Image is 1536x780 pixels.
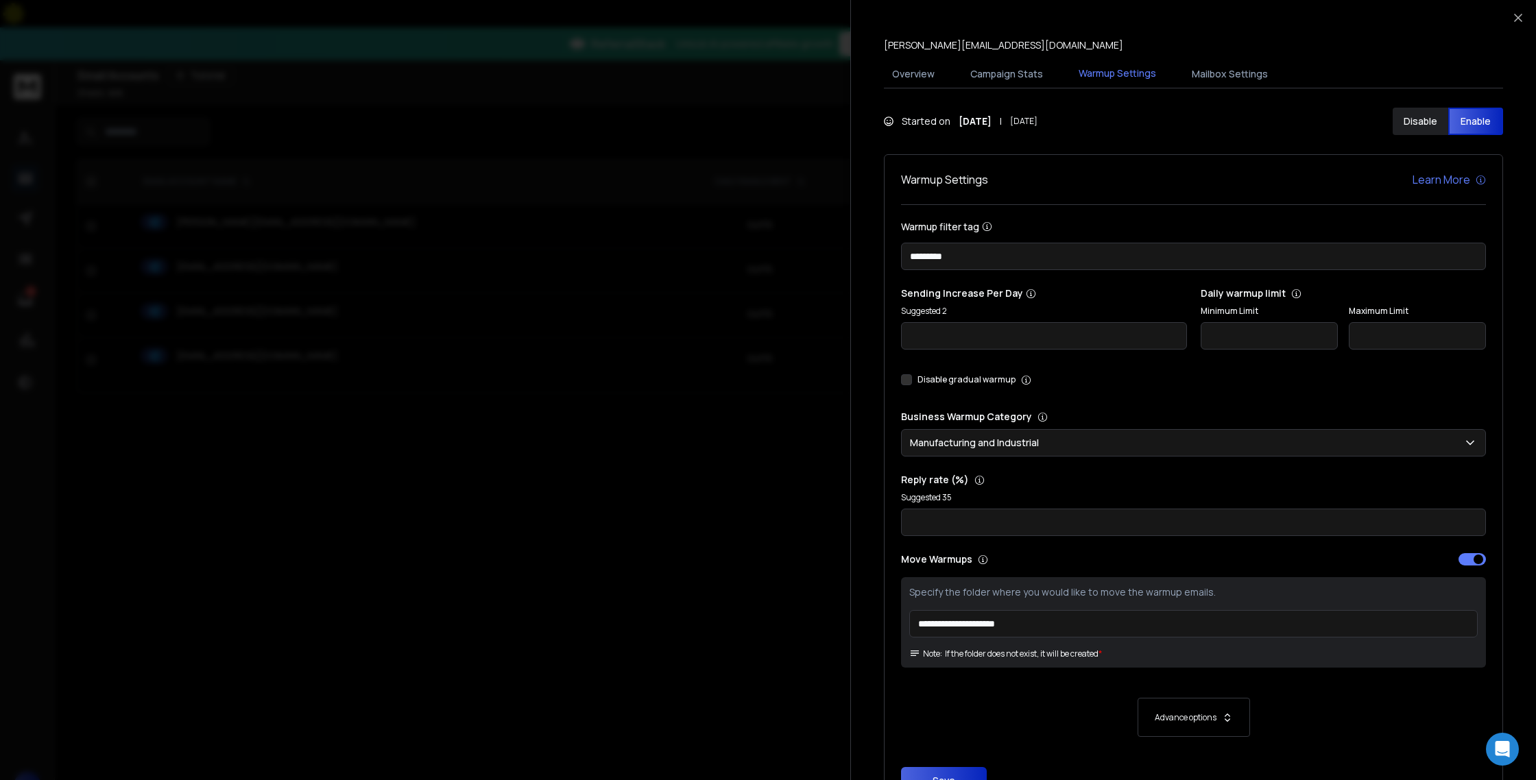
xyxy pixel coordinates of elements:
[945,648,1099,659] p: If the folder does not exist, it will be created
[1448,108,1504,135] button: Enable
[901,287,1187,300] p: Sending Increase Per Day
[1201,306,1338,317] label: Minimum Limit
[1349,306,1486,317] label: Maximum Limit
[1486,733,1519,766] div: Open Intercom Messenger
[901,410,1486,424] p: Business Warmup Category
[901,171,988,188] h1: Warmup Settings
[901,492,1486,503] p: Suggested 35
[1000,114,1002,128] span: |
[1393,108,1503,135] button: DisableEnable
[884,38,1123,52] p: [PERSON_NAME][EMAIL_ADDRESS][DOMAIN_NAME]
[1393,108,1448,135] button: Disable
[1201,287,1487,300] p: Daily warmup limit
[901,473,1486,487] p: Reply rate (%)
[901,221,1486,232] label: Warmup filter tag
[901,552,1190,566] p: Move Warmups
[909,585,1478,599] p: Specify the folder where you would like to move the warmup emails.
[910,436,1044,450] p: Manufacturing and Industrial
[917,374,1016,385] label: Disable gradual warmup
[959,114,992,128] strong: [DATE]
[1010,116,1037,127] span: [DATE]
[884,114,1037,128] div: Started on
[962,59,1051,89] button: Campaign Stats
[1070,58,1164,90] button: Warmup Settings
[1155,712,1216,723] p: Advance options
[884,59,943,89] button: Overview
[915,698,1472,737] button: Advance options
[901,306,1187,317] p: Suggested 2
[1184,59,1276,89] button: Mailbox Settings
[909,648,942,659] span: Note:
[1413,171,1486,188] a: Learn More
